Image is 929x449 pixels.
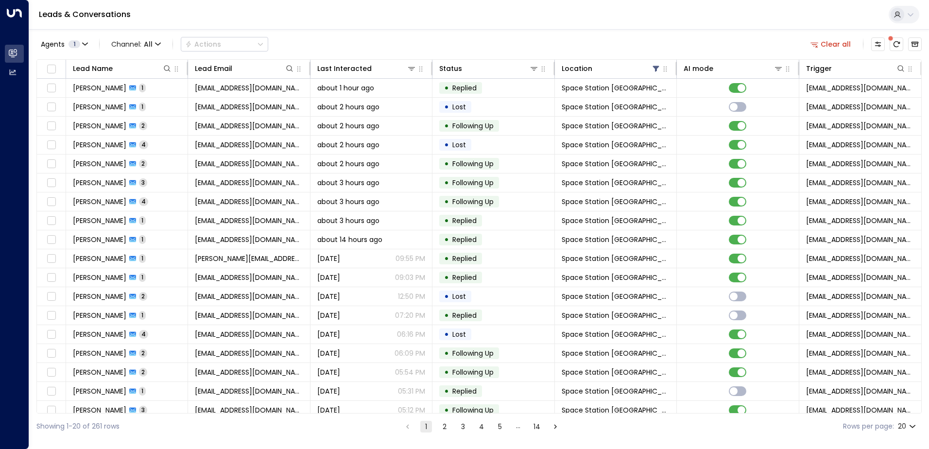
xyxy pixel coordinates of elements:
[36,37,91,51] button: Agents1
[513,421,524,432] div: …
[317,292,340,301] span: Aug 04, 2025
[45,234,57,246] span: Toggle select row
[562,348,670,358] span: Space Station Doncaster
[843,421,894,432] label: Rows per page:
[444,193,449,210] div: •
[395,311,425,320] p: 07:20 PM
[871,37,885,51] button: Customize
[195,235,303,244] span: chloemaitland18@gmail.com
[806,311,914,320] span: leads@space-station.co.uk
[562,273,670,282] span: Space Station Doncaster
[452,121,494,131] span: Following Up
[195,348,303,358] span: StephenCarter95@hotmail.co.uk
[73,102,126,112] span: Mitchell Perry
[806,63,832,74] div: Trigger
[444,155,449,172] div: •
[562,386,670,396] span: Space Station Doncaster
[317,197,379,207] span: about 3 hours ago
[195,178,303,188] span: carllewis0906@gmail.com
[444,250,449,267] div: •
[73,121,126,131] span: Aisha Dogonyaro
[444,174,449,191] div: •
[139,292,147,300] span: 2
[398,405,425,415] p: 05:12 PM
[73,178,126,188] span: Carl Lewis
[139,387,146,395] span: 1
[806,292,914,301] span: leads@space-station.co.uk
[395,273,425,282] p: 09:03 PM
[45,101,57,113] span: Toggle select row
[806,197,914,207] span: leads@space-station.co.uk
[317,348,340,358] span: Yesterday
[73,63,172,74] div: Lead Name
[73,273,126,282] span: Gary Parks
[195,159,303,169] span: qepuci@gmail.com
[195,63,294,74] div: Lead Email
[317,235,382,244] span: about 14 hours ago
[562,159,670,169] span: Space Station Doncaster
[444,118,449,134] div: •
[73,311,126,320] span: Gary Parks
[444,307,449,324] div: •
[806,386,914,396] span: leads@space-station.co.uk
[807,37,855,51] button: Clear all
[395,367,425,377] p: 05:54 PM
[452,140,466,150] span: Lost
[444,231,449,248] div: •
[139,349,147,357] span: 2
[73,197,126,207] span: Julia Carson
[457,421,469,432] button: Go to page 3
[195,63,232,74] div: Lead Email
[73,405,126,415] span: Pascal Dent
[806,83,914,93] span: leads@space-station.co.uk
[317,216,379,225] span: about 3 hours ago
[562,178,670,188] span: Space Station Doncaster
[806,367,914,377] span: leads@space-station.co.uk
[452,235,477,244] span: Replied
[195,197,303,207] span: juliacarson@gmail.com
[444,288,449,305] div: •
[452,292,466,301] span: Lost
[195,254,303,263] span: sara@1stchoiceforproperty.co.uk
[806,121,914,131] span: leads@space-station.co.uk
[73,140,126,150] span: Mark Fear
[398,386,425,396] p: 05:31 PM
[444,402,449,418] div: •
[73,386,126,396] span: Steve Finnegan
[139,368,147,376] span: 2
[139,330,148,338] span: 4
[195,83,303,93] span: andrewmartin180@gmail.com
[317,329,340,339] span: Yesterday
[452,367,494,377] span: Following Up
[139,406,147,414] span: 3
[181,37,268,52] div: Button group with a nested menu
[45,272,57,284] span: Toggle select row
[195,329,303,339] span: Marley8512025@outlook.com
[806,405,914,415] span: leads@space-station.co.uk
[562,292,670,301] span: Space Station Doncaster
[562,121,670,131] span: Space Station Doncaster
[397,329,425,339] p: 06:16 PM
[398,292,425,301] p: 12:50 PM
[562,102,670,112] span: Space Station Doncaster
[806,273,914,282] span: leads@space-station.co.uk
[806,159,914,169] span: leads@space-station.co.uk
[195,140,303,150] span: wurzel76@hotmail.com
[139,159,147,168] span: 2
[684,63,783,74] div: AI mode
[73,254,126,263] span: Sara Watson
[452,102,466,112] span: Lost
[444,345,449,362] div: •
[73,159,126,169] span: Geoffrey Montgomery
[562,63,661,74] div: Location
[45,63,57,75] span: Toggle select all
[396,254,425,263] p: 09:55 PM
[185,40,221,49] div: Actions
[45,215,57,227] span: Toggle select row
[452,197,494,207] span: Following Up
[317,102,379,112] span: about 2 hours ago
[531,421,543,432] button: Go to page 14
[444,364,449,380] div: •
[107,37,165,51] button: Channel:All
[562,254,670,263] span: Space Station Doncaster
